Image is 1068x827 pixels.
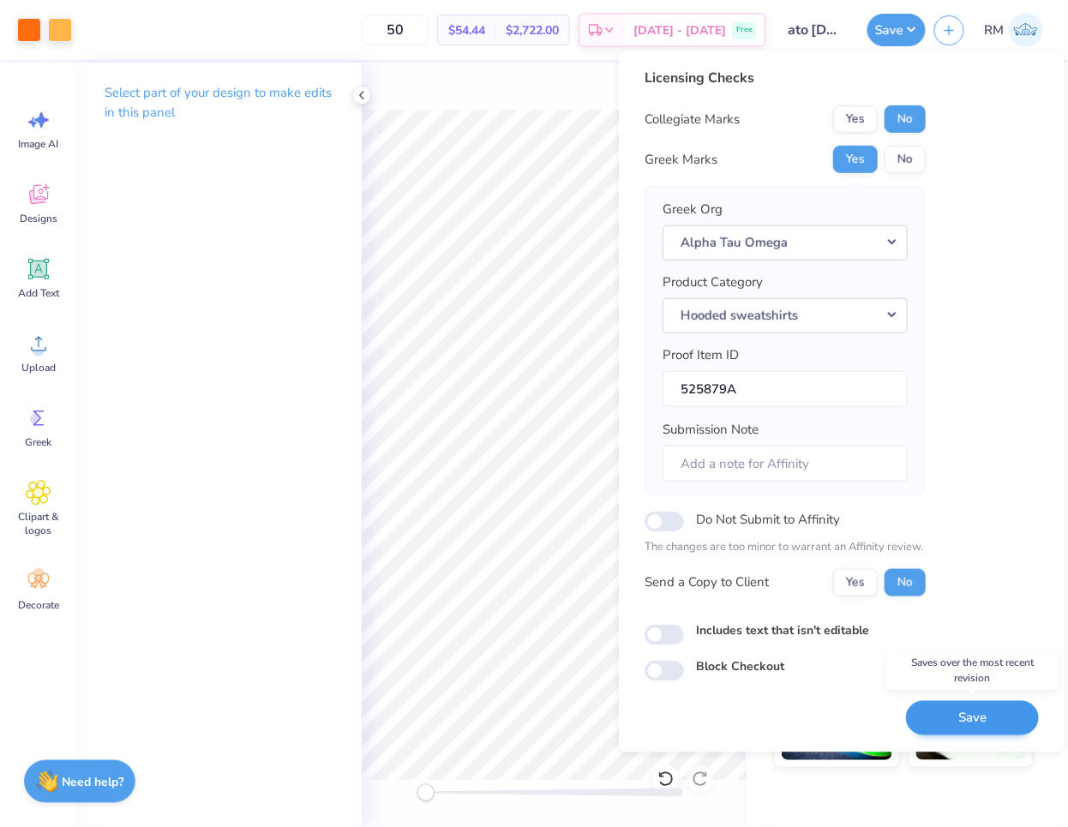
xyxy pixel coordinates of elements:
[663,345,739,365] label: Proof Item ID
[985,21,1005,40] span: RM
[663,200,723,219] label: Greek Org
[362,15,429,45] input: – –
[663,420,759,440] label: Submission Note
[833,105,878,133] button: Yes
[906,700,1039,735] button: Save
[885,105,926,133] button: No
[645,539,926,556] p: The changes are too minor to warrant an Affinity review.
[633,21,726,39] span: [DATE] - [DATE]
[645,572,769,592] div: Send a Copy to Client
[663,225,908,260] button: Alpha Tau Omega
[885,568,926,596] button: No
[506,21,559,39] span: $2,722.00
[885,146,926,173] button: No
[26,435,52,449] span: Greek
[977,13,1051,47] a: RM
[696,508,840,530] label: Do Not Submit to Affinity
[417,784,435,801] div: Accessibility label
[63,774,124,790] strong: Need help?
[19,137,59,151] span: Image AI
[663,445,908,482] input: Add a note for Affinity
[18,598,59,612] span: Decorate
[105,83,334,123] p: Select part of your design to make edits in this panel
[696,658,784,676] label: Block Checkout
[645,110,740,129] div: Collegiate Marks
[18,286,59,300] span: Add Text
[696,621,869,639] label: Includes text that isn't editable
[867,14,926,46] button: Save
[448,21,485,39] span: $54.44
[736,24,753,36] span: Free
[20,212,57,225] span: Designs
[645,68,926,88] div: Licensing Checks
[645,150,717,170] div: Greek Marks
[21,361,56,375] span: Upload
[833,146,878,173] button: Yes
[887,651,1059,691] div: Saves over the most recent revision
[10,510,67,537] span: Clipart & logos
[663,297,908,333] button: Hooded sweatshirts
[833,568,878,596] button: Yes
[1009,13,1043,47] img: Ronald Manipon
[775,13,859,47] input: Untitled Design
[663,273,763,292] label: Product Category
